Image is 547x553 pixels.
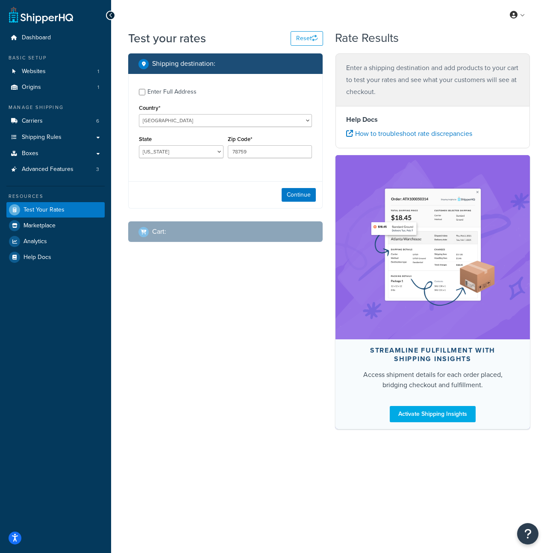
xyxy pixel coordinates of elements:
a: Marketplace [6,218,105,233]
li: Origins [6,79,105,95]
a: Boxes [6,146,105,162]
div: Enter Full Address [147,86,197,98]
h4: Help Docs [346,115,519,125]
label: Country* [139,105,160,111]
span: Origins [22,84,41,91]
button: Continue [282,188,316,202]
img: feature-image-si-e24932ea9b9fcd0ff835db86be1ff8d589347e8876e1638d903ea230a36726be.png [369,168,497,326]
span: Shipping Rules [22,134,62,141]
h1: Test your rates [128,30,206,47]
span: Analytics [24,238,47,245]
a: Shipping Rules [6,129,105,145]
a: Origins1 [6,79,105,95]
label: State [139,136,152,142]
span: 1 [97,84,99,91]
div: Streamline Fulfillment with Shipping Insights [356,346,509,363]
h2: Rate Results [335,32,399,45]
button: Open Resource Center [517,523,538,544]
span: Dashboard [22,34,51,41]
div: Access shipment details for each order placed, bridging checkout and fulfillment. [356,370,509,390]
div: Basic Setup [6,54,105,62]
p: Enter a shipping destination and add products to your cart to test your rates and see what your c... [346,62,519,98]
li: Websites [6,64,105,79]
a: Websites1 [6,64,105,79]
a: Carriers6 [6,113,105,129]
h2: Shipping destination : [152,60,215,68]
span: Carriers [22,118,43,125]
a: Advanced Features3 [6,162,105,177]
span: Advanced Features [22,166,74,173]
span: Websites [22,68,46,75]
span: 3 [96,166,99,173]
a: Activate Shipping Insights [390,406,476,422]
span: Help Docs [24,254,51,261]
div: Resources [6,193,105,200]
a: How to troubleshoot rate discrepancies [346,129,472,138]
a: Analytics [6,234,105,249]
a: Dashboard [6,30,105,46]
div: Manage Shipping [6,104,105,111]
input: Enter Full Address [139,89,145,95]
a: Test Your Rates [6,202,105,218]
span: Marketplace [24,222,56,229]
span: Boxes [22,150,38,157]
span: 1 [97,68,99,75]
span: 6 [96,118,99,125]
a: Help Docs [6,250,105,265]
span: Test Your Rates [24,206,65,214]
li: Advanced Features [6,162,105,177]
button: Reset [291,31,323,46]
label: Zip Code* [228,136,252,142]
h2: Cart : [152,228,166,235]
li: Carriers [6,113,105,129]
